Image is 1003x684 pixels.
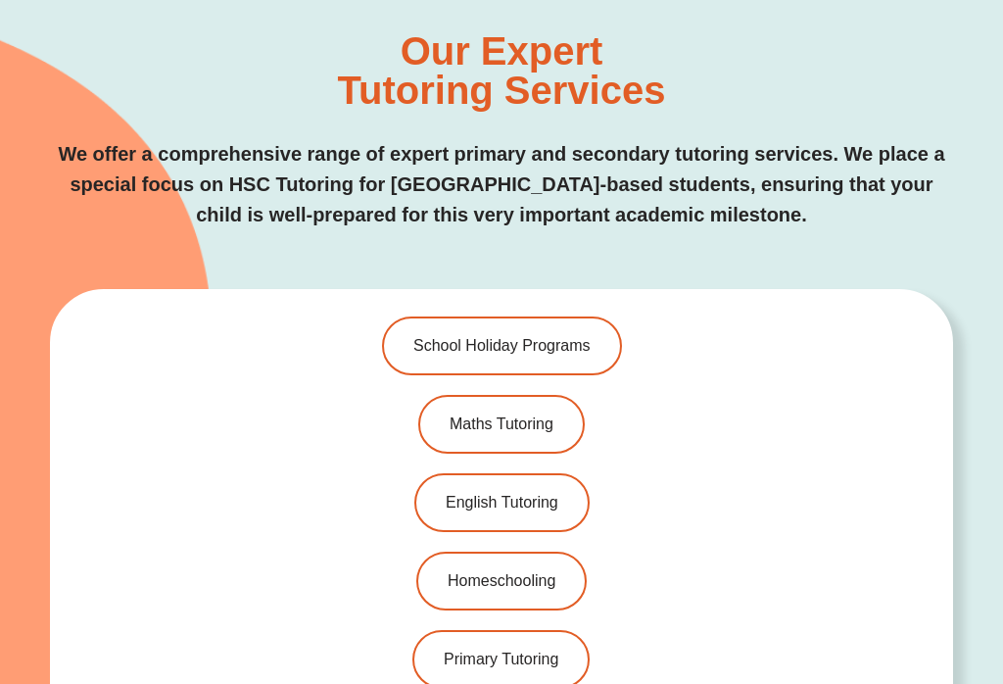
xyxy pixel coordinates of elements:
[446,495,558,511] span: English Tutoring
[414,473,590,532] a: English Tutoring
[413,338,591,354] span: School Holiday Programs
[416,552,587,611] a: Homeschooling
[50,139,953,230] p: We offer a comprehensive range of expert primary and secondary tutoring services. We place a spec...
[418,395,585,454] a: Maths Tutoring
[448,573,555,589] span: Homeschooling
[338,31,666,110] h2: Our Expert Tutoring Services
[444,652,558,667] span: Primary Tutoring
[905,590,1003,684] iframe: Chat Widget
[450,416,553,432] span: Maths Tutoring
[382,317,622,375] a: School Holiday Programs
